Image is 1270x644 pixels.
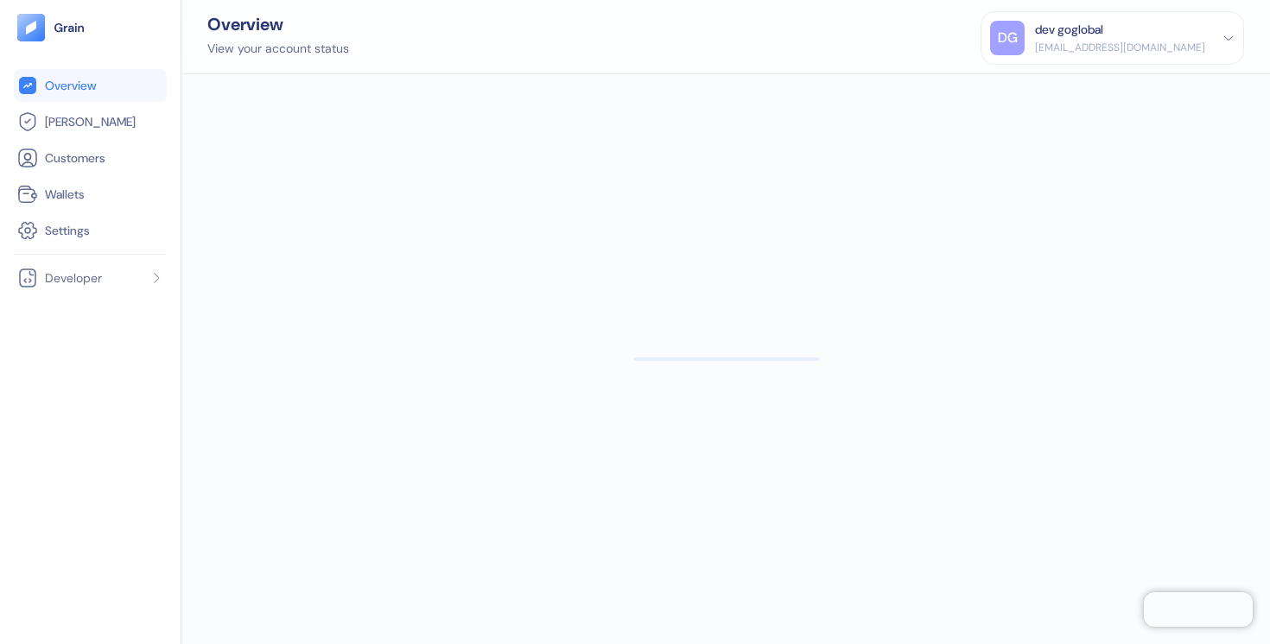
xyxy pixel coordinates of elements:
span: [PERSON_NAME] [45,113,136,130]
div: dev goglobal [1035,21,1103,39]
a: [PERSON_NAME] [17,111,163,132]
span: Customers [45,149,105,167]
span: Settings [45,222,90,239]
span: Wallets [45,186,85,203]
span: Developer [45,269,102,287]
span: Overview [45,77,96,94]
iframe: Chatra live chat [1144,592,1253,627]
div: [EMAIL_ADDRESS][DOMAIN_NAME] [1035,40,1205,55]
a: Customers [17,148,163,168]
img: logo [54,22,86,34]
div: Overview [207,16,349,33]
a: Overview [17,75,163,96]
a: Wallets [17,184,163,205]
div: DG [990,21,1025,55]
a: Settings [17,220,163,241]
div: View your account status [207,40,349,58]
img: logo-tablet-V2.svg [17,14,45,41]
